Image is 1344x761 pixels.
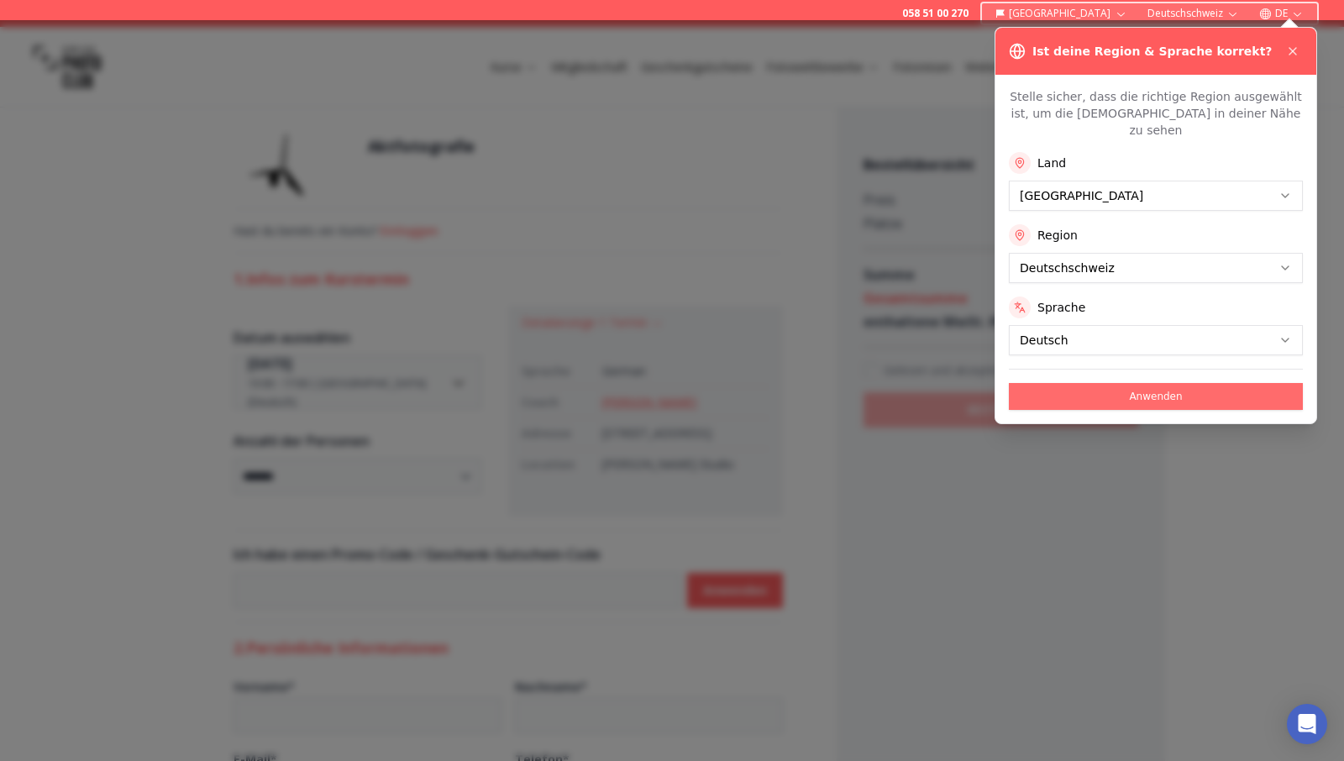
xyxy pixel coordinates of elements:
[1287,704,1327,744] div: Open Intercom Messenger
[1037,227,1078,244] label: Region
[1037,299,1085,316] label: Sprache
[989,3,1134,24] button: [GEOGRAPHIC_DATA]
[902,7,969,20] a: 058 51 00 270
[1009,88,1303,139] p: Stelle sicher, dass die richtige Region ausgewählt ist, um die [DEMOGRAPHIC_DATA] in deiner Nähe ...
[1009,383,1303,410] button: Anwenden
[1252,3,1310,24] button: DE
[1141,3,1246,24] button: Deutschschweiz
[1032,43,1272,60] h3: Ist deine Region & Sprache korrekt?
[1037,155,1066,171] label: Land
